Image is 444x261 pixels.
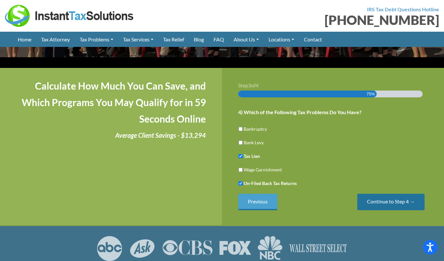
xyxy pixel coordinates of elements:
img: FOX [219,236,251,261]
a: Instant Tax Solutions Logo [5,12,134,18]
div: [PHONE_NUMBER] [227,14,439,27]
a: Contact [299,32,327,47]
a: Tax Attorney [36,32,75,47]
label: Wage Garnishment [244,166,282,173]
input: Continue to Step 4 → [357,194,425,210]
a: Tax Services [118,32,158,47]
span: 4 [256,82,259,88]
img: ASK [129,236,156,261]
span: 75% [366,91,375,97]
img: Wall Street Select [289,236,348,261]
a: Home [13,32,36,47]
a: Tax Problems [75,32,118,47]
a: FAQ [209,32,229,47]
a: Locations [264,32,299,47]
img: CBS [162,236,213,261]
label: Bank Levy [244,139,264,146]
strong: IRS Tax Debt Questions Hotline [367,6,439,12]
h4: Calculate How Much You Can Save, and Which Programs You May Qualify for in 59 Seconds Online [16,78,206,127]
label: Un-Filed Back Tax Returns [244,180,297,187]
label: 4) Which of the Following Tax Problems Do You Have? [238,109,361,116]
input: Previous [238,194,277,210]
img: NBC [258,236,283,261]
a: Tax Relief [158,32,189,47]
i: Average Client Savings - $13,294 [115,131,206,139]
label: Bankruptcy [244,125,267,132]
span: 3 [248,82,251,88]
h3: Step of [238,83,428,88]
img: ABC [96,236,123,261]
a: Blog [189,32,209,47]
img: Instant Tax Solutions Logo [5,5,134,27]
a: About Us [229,32,264,47]
label: Tax Lien [244,153,260,159]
